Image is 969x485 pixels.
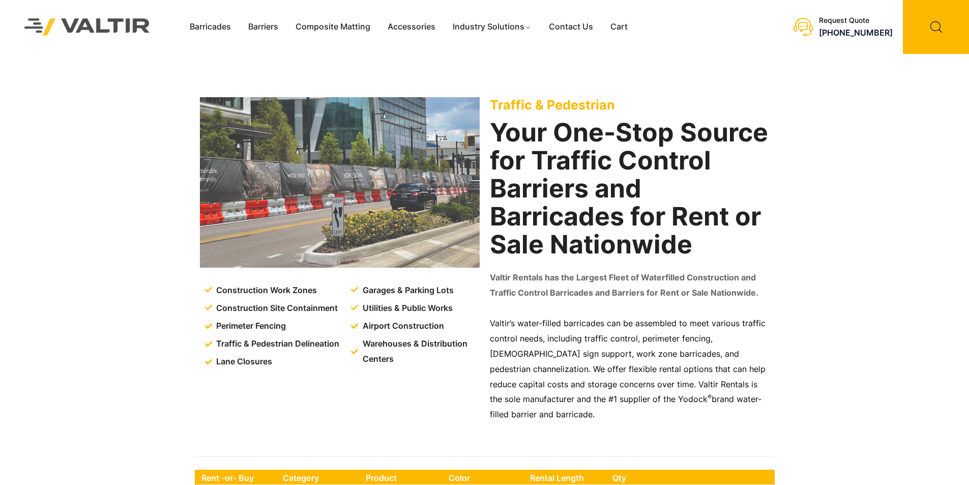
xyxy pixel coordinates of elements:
a: Industry Solutions [444,19,540,35]
a: Contact Us [540,19,602,35]
a: Cart [602,19,636,35]
th: Category [278,471,361,484]
span: Warehouses & Distribution Centers [360,336,482,367]
h2: Your One-Stop Source for Traffic Control Barriers and Barricades for Rent or Sale Nationwide [490,119,770,259]
span: Garages & Parking Lots [360,283,454,298]
a: Composite Matting [287,19,379,35]
span: Traffic & Pedestrian Delineation [214,336,339,352]
a: Barriers [240,19,287,35]
th: Product [361,471,444,484]
span: Perimeter Fencing [214,319,286,334]
img: Valtir Rentals [11,5,163,48]
p: Valtir’s water-filled barricades can be assembled to meet various traffic control needs, includin... [490,316,770,422]
th: Rent -or- Buy [196,471,278,484]
th: Rental Length [525,471,607,484]
a: [PHONE_NUMBER] [819,27,893,38]
span: Construction Work Zones [214,283,317,298]
a: Accessories [379,19,444,35]
span: Lane Closures [214,354,272,369]
th: Color [444,471,525,484]
p: Traffic & Pedestrian [490,97,770,112]
th: Qty [607,471,688,484]
sup: ® [708,393,712,401]
span: Construction Site Containment [214,301,338,316]
div: Request Quote [819,16,893,25]
span: Utilities & Public Works [360,301,453,316]
p: Valtir Rentals has the Largest Fleet of Waterfilled Construction and Traffic Control Barricades a... [490,270,770,301]
span: Airport Construction [360,319,444,334]
a: Barricades [181,19,240,35]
